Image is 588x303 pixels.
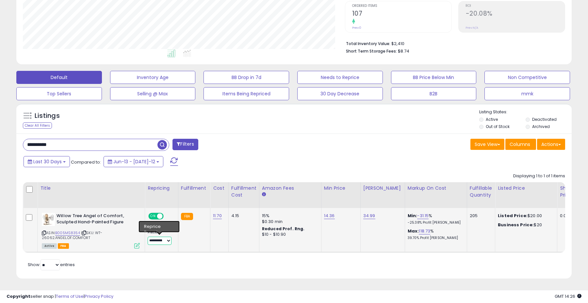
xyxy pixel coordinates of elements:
p: Listing States: [479,109,571,115]
b: Max: [408,228,419,234]
a: Privacy Policy [85,293,113,299]
div: $20.00 [498,213,552,219]
span: $8.74 [398,48,409,54]
div: Title [40,185,142,192]
button: B2B [391,87,477,100]
div: Listed Price [498,185,554,192]
a: Terms of Use [56,293,84,299]
a: 118.73 [419,228,430,234]
label: Out of Stock [486,124,510,129]
div: seller snap | | [7,294,113,300]
p: 39.70% Profit [PERSON_NAME] [408,236,462,240]
b: Listed Price: [498,213,528,219]
button: mmk [484,87,570,100]
button: Selling @ Max [110,87,196,100]
div: Amazon AI * [148,223,173,229]
div: 205 [470,213,490,219]
small: Prev: N/A [465,26,478,30]
a: -31.15 [417,213,429,219]
button: Default [16,71,102,84]
div: ASIN: [42,213,140,248]
b: Willow Tree Angel of Comfort, Sculpted Hand-Painted Figure [57,213,136,227]
label: Active [486,117,498,122]
button: Top Sellers [16,87,102,100]
button: Non Competitive [484,71,570,84]
div: 15% [262,213,316,219]
button: Actions [537,139,565,150]
div: Markup on Cost [408,185,464,192]
button: Columns [505,139,536,150]
span: Compared to: [71,159,101,165]
strong: Copyright [7,293,30,299]
button: BB Drop in 7d [204,71,289,84]
button: BB Price Below Min [391,71,477,84]
div: Preset: [148,230,173,245]
span: | SKU: WT-26062.ANGEL.OF.COMFORT [42,230,103,240]
label: Archived [532,124,550,129]
a: B005MS8354 [55,230,80,236]
div: % [408,228,462,240]
div: Repricing [148,185,175,192]
div: $10 - $10.90 [262,232,316,237]
div: Amazon Fees [262,185,318,192]
span: Columns [510,141,530,148]
div: Fulfillable Quantity [470,185,492,199]
button: Needs to Reprice [297,71,383,84]
img: 415lqZOzMQL._SL40_.jpg [42,213,55,226]
div: [PERSON_NAME] [363,185,402,192]
li: $2,410 [346,39,560,47]
h2: -20.08% [465,10,565,19]
div: 0.00 [560,213,571,219]
div: Cost [213,185,226,192]
div: Min Price [324,185,358,192]
span: Last 30 Days [33,158,62,165]
div: $20 [498,222,552,228]
a: 34.99 [363,213,375,219]
th: The percentage added to the cost of goods (COGS) that forms the calculator for Min & Max prices. [405,182,467,208]
h2: 107 [352,10,451,19]
span: ROI [465,4,565,8]
span: Jun-13 - [DATE]-12 [113,158,155,165]
small: Prev: 0 [352,26,361,30]
p: -25.38% Profit [PERSON_NAME] [408,220,462,225]
div: Displaying 1 to 1 of 1 items [513,173,565,179]
h5: Listings [35,111,60,120]
div: 4.15 [231,213,254,219]
b: Short Term Storage Fees: [346,48,397,54]
span: 2025-08-12 14:26 GMT [555,293,581,299]
small: Amazon Fees. [262,192,266,198]
button: Last 30 Days [24,156,70,167]
button: 30 Day Decrease [297,87,383,100]
b: Business Price: [498,222,534,228]
div: Clear All Filters [23,122,52,129]
button: Save View [470,139,504,150]
b: Min: [408,213,417,219]
label: Deactivated [532,117,557,122]
span: ON [149,214,157,219]
b: Reduced Prof. Rng. [262,226,305,231]
button: Jun-13 - [DATE]-12 [104,156,163,167]
div: Fulfillment [181,185,207,192]
a: 14.36 [324,213,335,219]
div: $0.30 min [262,219,316,225]
div: Ship Price [560,185,573,199]
div: % [408,213,462,225]
small: FBA [181,213,193,220]
span: Ordered Items [352,4,451,8]
button: Filters [172,139,198,150]
button: Inventory Age [110,71,196,84]
a: 11.70 [213,213,222,219]
span: OFF [163,214,173,219]
button: Items Being Repriced [204,87,289,100]
div: Fulfillment Cost [231,185,256,199]
span: FBA [58,243,69,249]
b: Total Inventory Value: [346,41,390,46]
span: All listings currently available for purchase on Amazon [42,243,57,249]
span: Show: entries [28,262,75,268]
